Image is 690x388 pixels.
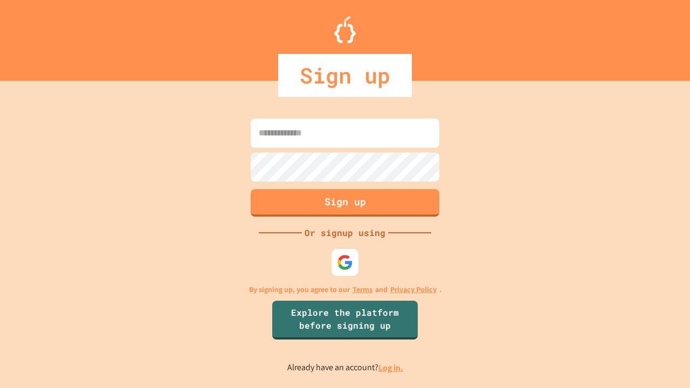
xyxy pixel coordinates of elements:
[337,254,353,271] img: google-icon.svg
[353,284,372,295] a: Terms
[249,284,441,295] p: By signing up, you agree to our and .
[334,16,356,43] img: Logo.svg
[302,226,388,239] div: Or signup using
[287,361,403,375] p: Already have an account?
[278,54,412,97] div: Sign up
[390,284,437,295] a: Privacy Policy
[251,189,439,217] button: Sign up
[272,301,418,339] a: Explore the platform before signing up
[378,362,403,373] a: Log in.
